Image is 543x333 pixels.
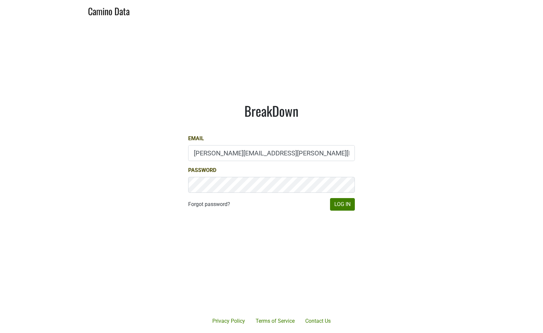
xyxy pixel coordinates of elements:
[188,103,355,119] h1: BreakDown
[330,198,355,211] button: Log In
[88,3,130,18] a: Camino Data
[188,200,230,208] a: Forgot password?
[300,314,336,328] a: Contact Us
[250,314,300,328] a: Terms of Service
[207,314,250,328] a: Privacy Policy
[188,166,216,174] label: Password
[188,135,204,143] label: Email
